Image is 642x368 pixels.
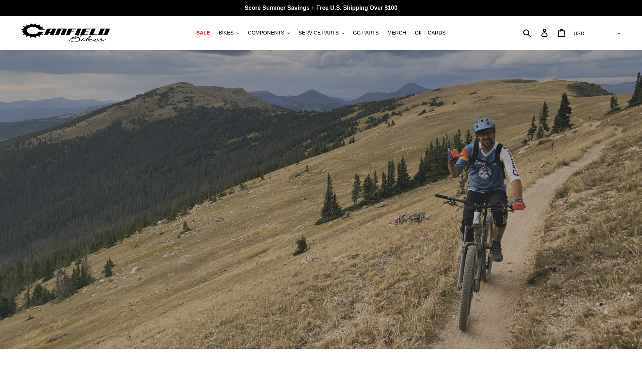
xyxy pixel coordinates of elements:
a: GIFT CARDS [411,28,449,38]
span: GG PARTS [353,30,379,36]
input: Search [527,25,546,41]
button: COMPONENTS [244,28,293,38]
a: GG PARTS [349,28,383,38]
span: GIFT CARDS [415,30,446,36]
span: BIKES [219,30,234,36]
button: BIKES [215,28,243,38]
img: Canfield Bikes [20,21,111,44]
span: MERCH [388,30,406,36]
span: SERVICE PARTS [298,30,338,36]
button: SERVICE PARTS [295,28,348,38]
span: COMPONENTS [248,30,284,36]
a: MERCH [384,28,410,38]
a: SALE [193,28,214,38]
span: SALE [197,30,210,36]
